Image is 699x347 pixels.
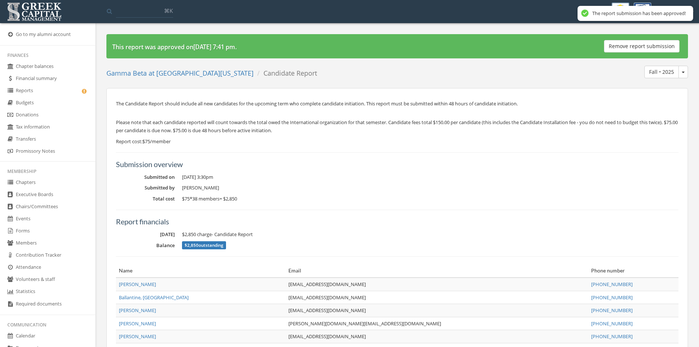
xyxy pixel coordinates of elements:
[656,3,693,15] div: N Gorensek
[182,241,226,249] span: outstanding
[182,174,213,180] span: [DATE] 3:30pm
[192,195,219,202] span: 38 members
[644,66,679,78] button: Fall • 2025
[182,195,190,202] span: $75
[591,320,633,327] a: [PHONE_NUMBER]
[119,333,156,340] a: [PERSON_NAME]
[254,69,317,78] li: Candidate Report
[219,195,222,202] span: =
[182,231,196,238] span: $2,850
[588,264,678,278] th: Phone number
[106,69,254,77] a: Gamma Beta at [GEOGRAPHIC_DATA][US_STATE]
[678,66,688,78] button: Fall • 2025
[116,217,678,225] h5: Report financials
[604,40,680,53] button: Remove report submission
[116,160,678,168] h5: Submission overview
[119,294,189,301] a: Ballantine, [GEOGRAPHIC_DATA]
[288,294,366,301] a: [EMAIL_ADDRESS][DOMAIN_NAME]
[591,281,633,288] a: [PHONE_NUMBER]
[116,118,678,134] p: Please note that each candidate reported will count towards the total owed the International orga...
[160,231,175,238] span: [DATE]
[591,294,633,301] a: [PHONE_NUMBER]
[285,264,588,278] th: Email
[164,7,173,14] span: ⌘K
[223,195,237,202] span: $2,850
[116,184,175,191] dt: Submitted by
[112,43,237,51] strong: This report was approved on [DATE] 7:41 pm .
[182,184,219,191] span: [PERSON_NAME]
[185,242,199,248] span: $2,850
[116,138,171,145] span: Report cost: $75/member
[288,281,366,288] a: [EMAIL_ADDRESS][DOMAIN_NAME]
[116,100,678,108] p: The Candidate Report should include all new candidates for the upcoming term who complete candida...
[591,333,633,340] a: [PHONE_NUMBER]
[591,307,633,314] a: [PHONE_NUMBER]
[119,307,156,314] a: [PERSON_NAME]
[182,231,253,238] span: charge - Candidate Report
[116,242,175,249] dt: Balance
[288,320,441,327] a: [PERSON_NAME][DOMAIN_NAME][EMAIL_ADDRESS][DOMAIN_NAME]
[116,174,175,181] dt: Submitted on
[288,333,366,340] a: [EMAIL_ADDRESS][DOMAIN_NAME]
[116,195,175,202] dt: Total cost
[119,281,156,288] a: [PERSON_NAME]
[288,307,366,314] a: [EMAIL_ADDRESS][DOMAIN_NAME]
[119,320,156,327] a: [PERSON_NAME]
[592,10,686,17] div: The report submission has been approved!
[116,264,285,278] th: Name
